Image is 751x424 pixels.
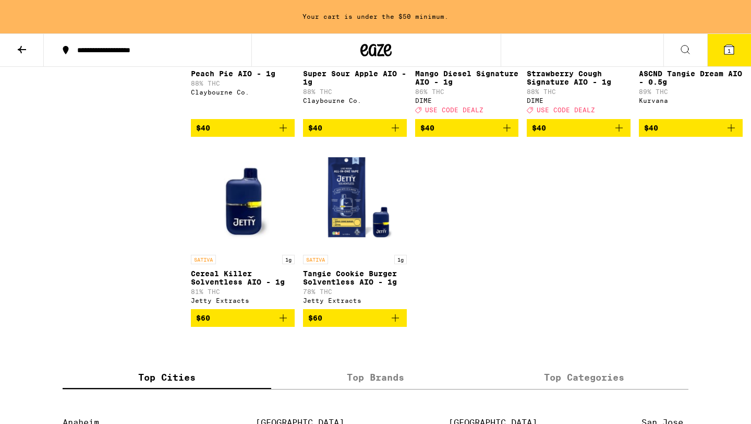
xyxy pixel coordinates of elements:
[639,97,743,104] div: Kurvana
[303,145,407,309] a: Open page for Tangie Cookie Burger Solventless AIO - 1g from Jetty Extracts
[63,367,688,390] div: tabs
[191,145,295,250] img: Jetty Extracts - Cereal Killer Solventless AIO - 1g
[191,89,295,96] div: Claybourne Co.
[480,367,688,389] label: Top Categories
[527,88,631,95] p: 88% THC
[191,309,295,327] button: Add to bag
[196,124,210,132] span: $40
[191,69,295,78] p: Peach Pie AIO - 1g
[425,107,483,114] span: USE CODE DEALZ
[532,124,546,132] span: $40
[303,309,407,327] button: Add to bag
[191,80,295,87] p: 88% THC
[415,88,519,95] p: 86% THC
[303,145,407,250] img: Jetty Extracts - Tangie Cookie Burger Solventless AIO - 1g
[728,48,731,54] span: 1
[420,124,434,132] span: $40
[303,97,407,104] div: Claybourne Co.
[644,124,658,132] span: $40
[271,367,480,389] label: Top Brands
[191,255,216,264] p: SATIVA
[63,367,271,389] label: Top Cities
[639,119,743,137] button: Add to bag
[191,119,295,137] button: Add to bag
[303,255,328,264] p: SATIVA
[707,34,751,66] button: 1
[394,255,407,264] p: 1g
[191,297,295,304] div: Jetty Extracts
[303,69,407,86] p: Super Sour Apple AIO - 1g
[415,69,519,86] p: Mango Diesel Signature AIO - 1g
[639,88,743,95] p: 89% THC
[639,69,743,86] p: ASCND Tangie Dream AIO - 0.5g
[308,124,322,132] span: $40
[527,119,631,137] button: Add to bag
[303,269,407,286] p: Tangie Cookie Burger Solventless AIO - 1g
[303,297,407,304] div: Jetty Extracts
[308,314,322,322] span: $60
[415,97,519,104] div: DIME
[191,269,295,286] p: Cereal Killer Solventless AIO - 1g
[527,97,631,104] div: DIME
[191,288,295,295] p: 81% THC
[415,119,519,137] button: Add to bag
[527,69,631,86] p: Strawberry Cough Signature AIO - 1g
[303,88,407,95] p: 88% THC
[191,145,295,309] a: Open page for Cereal Killer Solventless AIO - 1g from Jetty Extracts
[537,107,595,114] span: USE CODE DEALZ
[6,7,75,16] span: Hi. Need any help?
[303,119,407,137] button: Add to bag
[303,288,407,295] p: 78% THC
[282,255,295,264] p: 1g
[196,314,210,322] span: $60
